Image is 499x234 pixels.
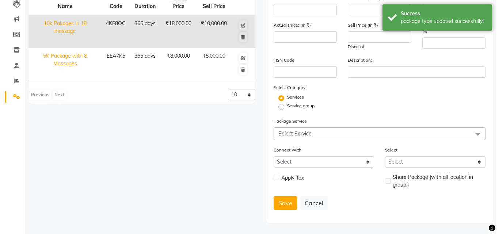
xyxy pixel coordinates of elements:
td: 10k Pakages in 18 massage [26,15,99,48]
div: package type updated successfully! [398,18,484,25]
label: Package Service [271,118,304,124]
td: 5K Package with 8 Massages [26,48,99,80]
label: Select Category: [271,84,304,91]
label: Actual Price: (In ₹) [271,22,308,28]
td: 365 days [127,15,157,48]
td: ₹10,000.00 [194,15,228,48]
label: Description: [345,57,369,64]
td: 4KF8OC [99,15,127,48]
div: Success [398,10,484,18]
label: Select [382,147,395,153]
span: Select Service [275,130,309,137]
label: Sell Price:(In ₹) [345,22,375,28]
span: Discount: [345,44,363,49]
td: ₹5,000.00 [194,48,228,80]
td: ₹8,000.00 [157,48,194,80]
label: Connect With [271,147,298,153]
td: 365 days [127,48,157,80]
label: Services [284,94,301,100]
span: Apply Tax [278,174,301,182]
td: EEA7K5 [99,48,127,80]
label: Service group [284,103,312,109]
button: Cancel [297,196,325,210]
span: Share Package (with all location in group.) [390,173,483,189]
button: Save [271,196,294,210]
td: ₹18,000.00 [157,15,194,48]
label: HSN Code [271,57,292,64]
